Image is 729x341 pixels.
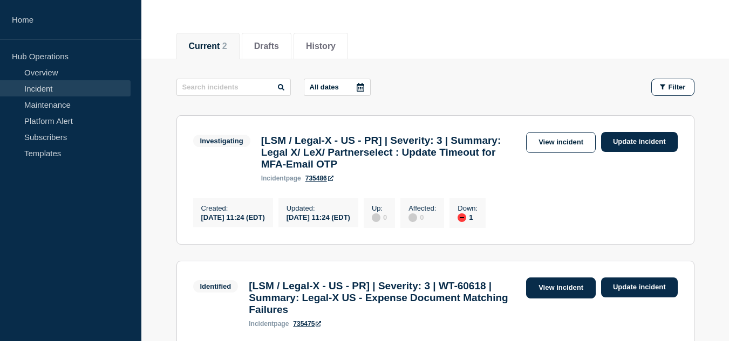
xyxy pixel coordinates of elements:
[526,277,596,298] a: View incident
[222,41,227,51] span: 2
[287,212,350,221] div: [DATE] 11:24 (EDT)
[526,132,596,153] a: View incident
[304,79,371,96] button: All dates
[669,83,686,91] span: Filter
[310,83,339,91] p: All dates
[254,41,279,51] button: Drafts
[193,280,239,293] span: Identified
[249,280,521,316] h3: [LSM / Legal-X - US - PR] | Severity: 3 | WT-60618 | Summary: Legal-X US - Expense Document Match...
[651,79,694,96] button: Filter
[601,277,678,297] a: Update incident
[261,135,521,170] h3: [LSM / Legal-X - US - PR] | Severity: 3 | Summary: Legal X/ LeX/ Partnerselect : Update Timeout f...
[287,204,350,212] p: Updated :
[249,320,289,328] p: page
[372,213,380,222] div: disabled
[189,41,227,51] button: Current 2
[408,212,436,222] div: 0
[176,79,291,96] input: Search incidents
[458,204,478,212] p: Down :
[201,204,265,212] p: Created :
[458,212,478,222] div: 1
[458,213,466,222] div: down
[249,320,274,328] span: incident
[306,41,336,51] button: History
[293,320,321,328] a: 735475
[601,132,678,152] a: Update incident
[261,175,301,182] p: page
[261,175,286,182] span: incident
[408,204,436,212] p: Affected :
[193,135,250,147] span: Investigating
[372,204,387,212] p: Up :
[408,213,417,222] div: disabled
[372,212,387,222] div: 0
[201,212,265,221] div: [DATE] 11:24 (EDT)
[305,175,333,182] a: 735486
